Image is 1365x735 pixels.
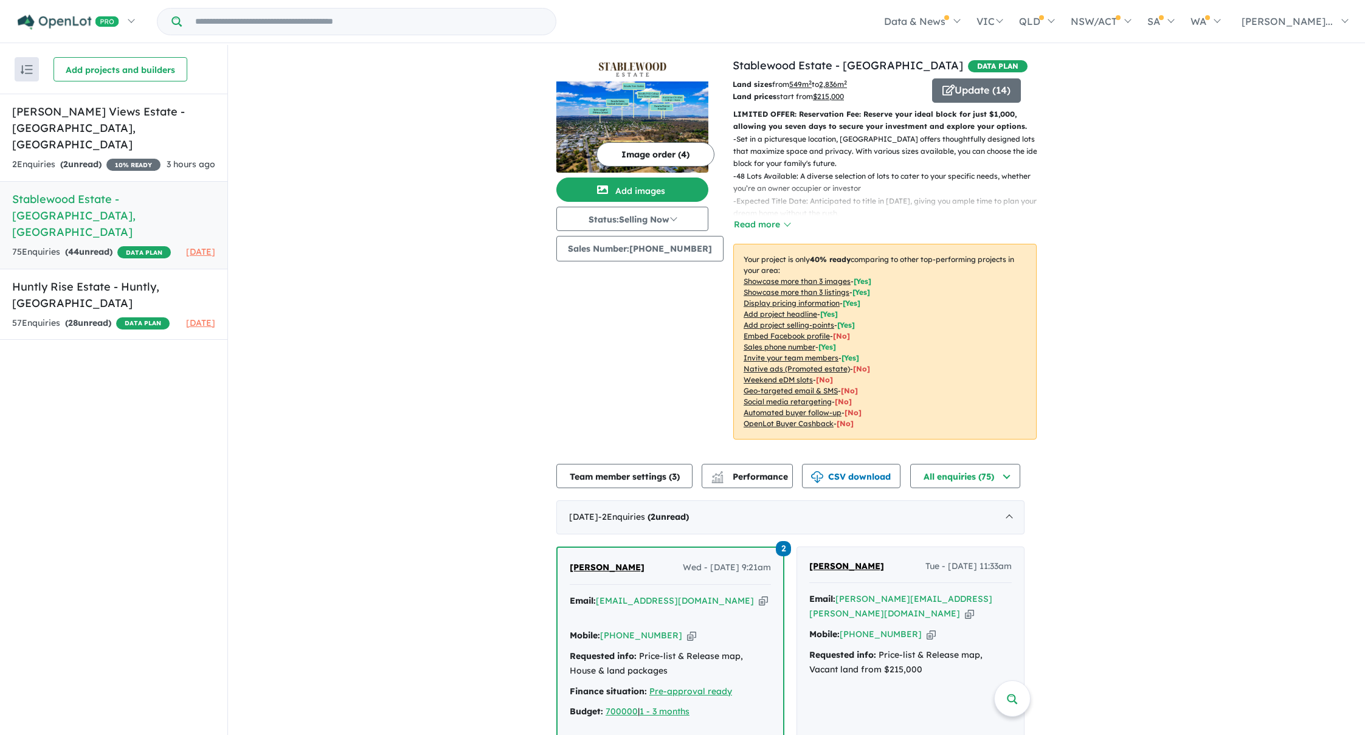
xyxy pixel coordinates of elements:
a: Pre-approval ready [649,686,732,697]
img: download icon [811,471,823,483]
b: Land prices [733,92,776,101]
h5: Huntly Rise Estate - Huntly , [GEOGRAPHIC_DATA] [12,278,215,311]
a: Stablewood Estate - [GEOGRAPHIC_DATA] [733,58,963,72]
button: Team member settings (3) [556,464,693,488]
span: 2 [776,541,791,556]
u: Embed Facebook profile [744,331,830,340]
button: Copy [687,629,696,642]
b: Land sizes [733,80,772,89]
button: Copy [965,607,974,620]
span: DATA PLAN [116,317,170,330]
span: [ Yes ] [818,342,836,351]
div: Price-list & Release map, House & land packages [570,649,771,678]
img: line-chart.svg [712,471,723,478]
sup: 2 [809,79,812,86]
sup: 2 [844,79,847,86]
a: [PERSON_NAME] [809,559,884,574]
span: [No] [816,375,833,384]
strong: Mobile: [570,630,600,641]
span: [DATE] [186,246,215,257]
p: - Set in a picturesque location, [GEOGRAPHIC_DATA] offers thoughtfully designed lots that maximiz... [733,133,1046,170]
p: LIMITED OFFER: Reservation Fee: Reserve your ideal block for just $1,000, allowing you seven days... [733,108,1037,133]
span: 28 [68,317,78,328]
div: | [570,705,771,719]
span: Tue - [DATE] 11:33am [925,559,1012,574]
span: 2 [63,159,68,170]
strong: ( unread) [65,317,111,328]
span: [No] [845,408,862,417]
u: Display pricing information [744,298,840,308]
span: [ Yes ] [843,298,860,308]
button: Read more [733,218,790,232]
span: [PERSON_NAME]... [1242,15,1333,27]
span: [ No ] [833,331,850,340]
a: Stablewood Estate - Benalla LogoStablewood Estate - Benalla [556,57,708,173]
span: Performance [713,471,788,482]
button: Sales Number:[PHONE_NUMBER] [556,236,724,261]
u: $ 215,000 [813,92,844,101]
u: Automated buyer follow-up [744,408,841,417]
b: 40 % ready [810,255,851,264]
strong: Requested info: [809,649,876,660]
p: from [733,78,923,91]
strong: ( unread) [60,159,102,170]
strong: Email: [809,593,835,604]
a: [PHONE_NUMBER] [840,629,922,640]
span: [ Yes ] [837,320,855,330]
span: 10 % READY [106,159,161,171]
u: Add project selling-points [744,320,834,330]
span: [ Yes ] [852,288,870,297]
strong: ( unread) [648,511,689,522]
span: [PERSON_NAME] [570,562,644,573]
span: [No] [835,397,852,406]
a: 700000 [606,706,638,717]
span: to [812,80,847,89]
u: Showcase more than 3 listings [744,288,849,297]
button: Performance [702,464,793,488]
h5: [PERSON_NAME] Views Estate - [GEOGRAPHIC_DATA] , [GEOGRAPHIC_DATA] [12,103,215,153]
span: 2 [651,511,655,522]
img: Openlot PRO Logo White [18,15,119,30]
u: Invite your team members [744,353,838,362]
button: Copy [759,595,768,607]
button: Status:Selling Now [556,207,708,231]
button: Update (14) [932,78,1021,103]
span: 44 [68,246,79,257]
div: Price-list & Release map, Vacant land from $215,000 [809,648,1012,677]
div: 2 Enquir ies [12,157,161,172]
span: [ Yes ] [820,309,838,319]
span: [PERSON_NAME] [809,561,884,571]
span: [No] [841,386,858,395]
strong: Finance situation: [570,686,647,697]
img: Stablewood Estate - Benalla [556,81,708,173]
a: [PHONE_NUMBER] [600,630,682,641]
p: - Expected Title Date: Anticipated to title in [DATE], giving you ample time to plan your dream h... [733,195,1046,220]
span: [ Yes ] [841,353,859,362]
button: Add projects and builders [54,57,187,81]
span: [No] [837,419,854,428]
div: 75 Enquir ies [12,245,171,260]
a: 2 [776,540,791,556]
strong: Budget: [570,706,603,717]
u: Weekend eDM slots [744,375,813,384]
h5: Stablewood Estate - [GEOGRAPHIC_DATA] , [GEOGRAPHIC_DATA] [12,191,215,240]
a: [EMAIL_ADDRESS][DOMAIN_NAME] [596,595,754,606]
span: [No] [853,364,870,373]
button: All enquiries (75) [910,464,1020,488]
strong: Email: [570,595,596,606]
strong: ( unread) [65,246,112,257]
span: [ Yes ] [854,277,871,286]
img: Stablewood Estate - Benalla Logo [561,62,703,77]
span: DATA PLAN [968,60,1028,72]
img: sort.svg [21,65,33,74]
a: [PERSON_NAME][EMAIL_ADDRESS][PERSON_NAME][DOMAIN_NAME] [809,593,992,619]
a: 1 - 3 months [640,706,689,717]
img: bar-chart.svg [711,475,724,483]
u: Social media retargeting [744,397,832,406]
span: - 2 Enquir ies [598,511,689,522]
div: 57 Enquir ies [12,316,170,331]
button: Copy [927,628,936,641]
